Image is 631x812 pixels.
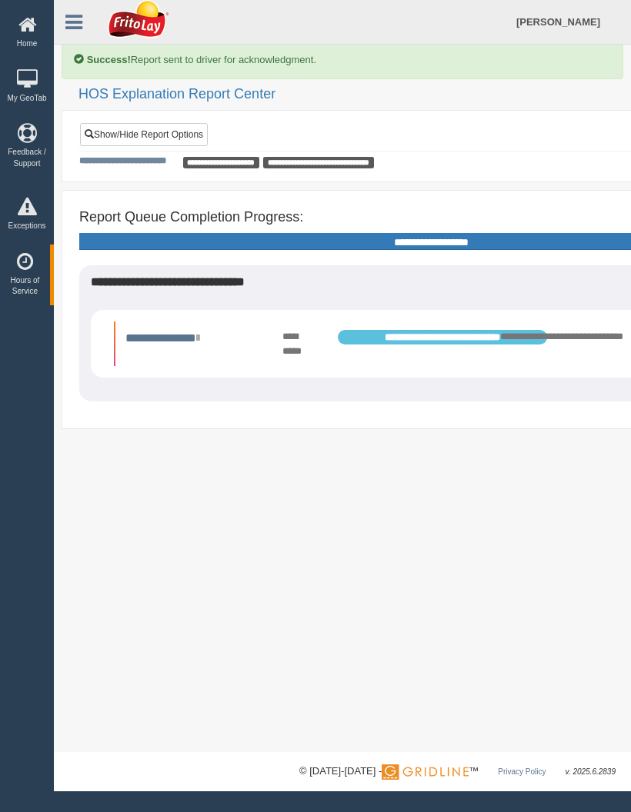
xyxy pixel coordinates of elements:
a: Show/Hide Report Options [80,123,208,146]
div: © [DATE]-[DATE] - ™ [299,764,616,780]
img: Gridline [382,764,469,780]
h2: HOS Explanation Report Center [78,87,623,102]
a: Privacy Policy [498,767,546,776]
b: Success! [87,54,131,65]
span: v. 2025.6.2839 [566,767,616,776]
